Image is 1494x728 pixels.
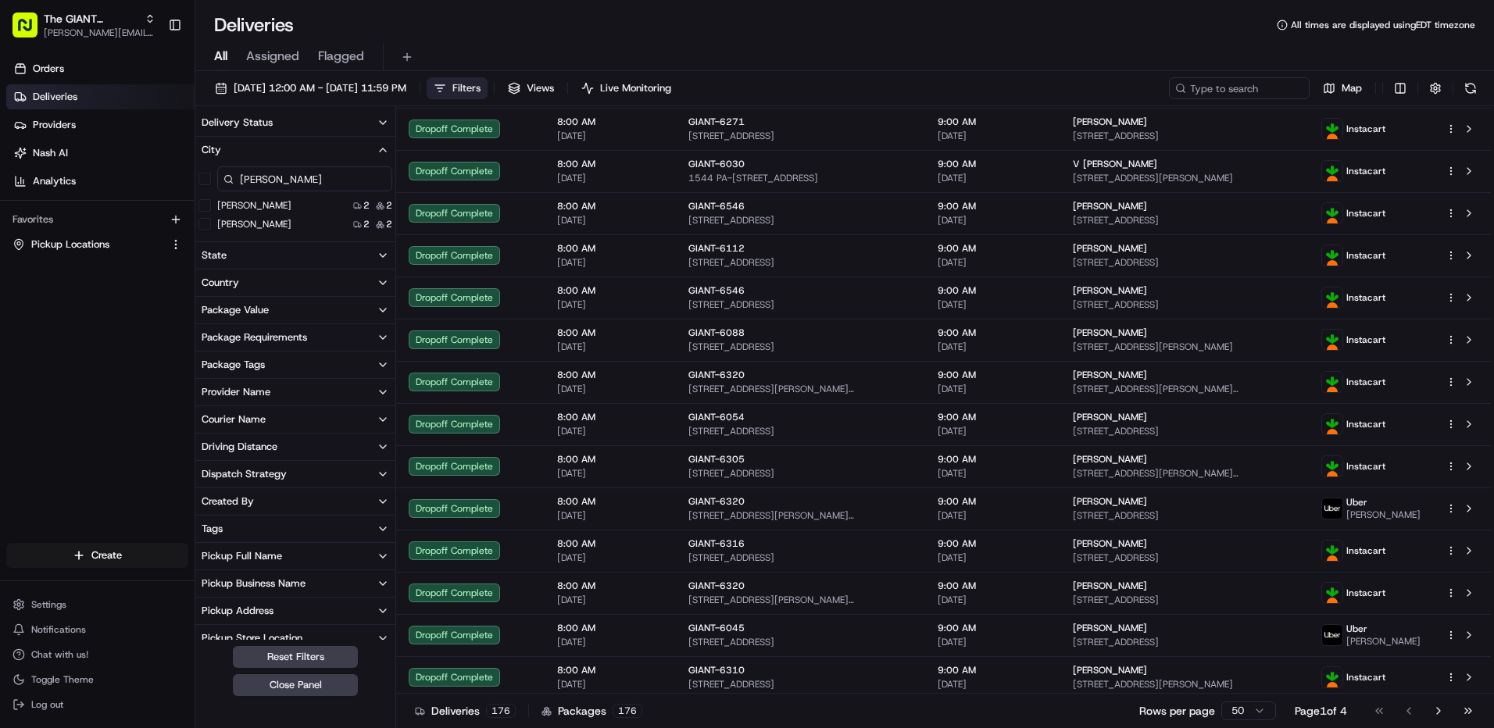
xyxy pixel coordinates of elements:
span: [DATE] [938,594,1048,606]
span: GIANT-6316 [688,537,745,550]
input: Type to search [1169,77,1310,99]
span: Pylon [155,265,189,277]
span: Instacart [1346,123,1385,135]
span: 9:00 AM [938,537,1048,550]
span: 8:00 AM [557,369,663,381]
p: Rows per page [1139,703,1215,719]
button: Pickup Address [195,598,395,624]
button: Create [6,543,188,568]
div: We're available if you need us! [53,165,198,177]
span: [PERSON_NAME][EMAIL_ADDRESS][PERSON_NAME][DOMAIN_NAME] [44,27,155,39]
a: Powered byPylon [110,264,189,277]
span: [STREET_ADDRESS] [1073,130,1296,142]
button: Start new chat [266,154,284,173]
button: Courier Name [195,406,395,433]
span: GIANT-6030 [688,158,745,170]
img: profile_instacart_ahold_partner.png [1322,161,1342,181]
img: profile_instacart_ahold_partner.png [1322,245,1342,266]
img: profile_instacart_ahold_partner.png [1322,203,1342,223]
button: Pickup Locations [6,232,188,257]
span: [DATE] [938,341,1048,353]
span: [STREET_ADDRESS] [1073,298,1296,311]
div: Driving Distance [202,440,277,454]
span: GIANT-6320 [688,495,745,508]
span: [STREET_ADDRESS] [688,425,913,437]
span: 8:00 AM [557,158,663,170]
span: GIANT-6310 [688,664,745,676]
span: [STREET_ADDRESS] [688,214,913,227]
span: 9:00 AM [938,242,1048,255]
span: Orders [33,62,64,76]
span: [STREET_ADDRESS] [688,298,913,311]
span: GIANT-6088 [688,327,745,339]
div: Tags [202,522,223,536]
span: 8:00 AM [557,453,663,466]
button: City [195,137,395,163]
button: Package Requirements [195,324,395,351]
span: [STREET_ADDRESS] [1073,425,1296,437]
span: 9:00 AM [938,664,1048,676]
button: Settings [6,594,188,616]
button: Chat with us! [6,644,188,666]
button: Package Value [195,297,395,323]
span: [PERSON_NAME] [1073,369,1147,381]
span: Instacart [1346,334,1385,346]
span: 2 [363,199,370,212]
div: Favorites [6,207,188,232]
span: [DATE] [557,636,663,648]
span: Instacart [1346,291,1385,304]
img: profile_uber_ahold_partner.png [1322,625,1342,645]
a: Nash AI [6,141,195,166]
span: GIANT-6320 [688,369,745,381]
span: 8:00 AM [557,284,663,297]
span: 9:00 AM [938,327,1048,339]
span: GIANT-6305 [688,453,745,466]
div: Start new chat [53,149,256,165]
span: 8:00 AM [557,200,663,212]
button: Log out [6,694,188,716]
span: 8:00 AM [557,580,663,592]
span: [DATE] [938,298,1048,311]
div: Dispatch Strategy [202,467,287,481]
span: Instacart [1346,460,1385,473]
span: [DATE] [938,425,1048,437]
div: Pickup Full Name [202,549,282,563]
button: The GIANT Company [44,11,138,27]
span: GIANT-6320 [688,580,745,592]
div: Provider Name [202,385,270,399]
span: [PERSON_NAME] [1073,116,1147,128]
img: profile_uber_ahold_partner.png [1322,498,1342,519]
span: 9:00 AM [938,580,1048,592]
span: 9:00 AM [938,411,1048,423]
span: [STREET_ADDRESS][PERSON_NAME][PERSON_NAME] [1073,383,1296,395]
span: [PERSON_NAME] [1073,453,1147,466]
a: Analytics [6,169,195,194]
img: profile_instacart_ahold_partner.png [1322,372,1342,392]
span: [STREET_ADDRESS][PERSON_NAME][PERSON_NAME] [688,383,913,395]
span: [STREET_ADDRESS] [1073,509,1296,522]
img: profile_instacart_ahold_partner.png [1322,119,1342,139]
span: 8:00 AM [557,664,663,676]
span: [DATE] [557,130,663,142]
span: Flagged [318,47,364,66]
div: Page 1 of 4 [1295,703,1347,719]
span: All [214,47,227,66]
span: Map [1342,81,1362,95]
div: City [202,143,221,157]
span: 9:00 AM [938,453,1048,466]
button: Pickup Full Name [195,543,395,569]
span: [PERSON_NAME] [1073,495,1147,508]
button: Provider Name [195,379,395,405]
img: profile_instacart_ahold_partner.png [1322,456,1342,476]
span: 8:00 AM [557,622,663,634]
span: [STREET_ADDRESS] [1073,594,1296,606]
a: 📗Knowledge Base [9,220,126,248]
span: [PERSON_NAME] [1073,284,1147,297]
span: Settings [31,598,66,611]
button: Package Tags [195,352,395,378]
span: Knowledge Base [31,227,120,242]
span: Views [527,81,554,95]
button: [DATE] 12:00 AM - [DATE] 11:59 PM [208,77,413,99]
img: profile_instacart_ahold_partner.png [1322,414,1342,434]
span: 9:00 AM [938,158,1048,170]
